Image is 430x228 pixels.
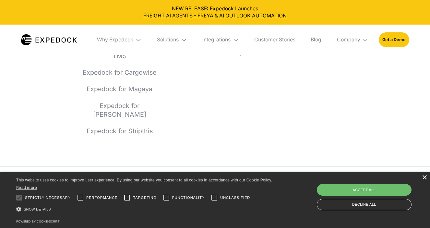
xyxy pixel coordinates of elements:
span: Unclassified [220,195,250,201]
a: Read more [16,185,37,190]
span: This website uses cookies to improve user experience. By using our website you consent to all coo... [16,178,272,182]
a: FREIGHT AI AGENTS - FREYA & AI OUTLOOK AUTOMATION [5,12,425,19]
span: Functionality [172,195,205,201]
div: NEW RELEASE: Expedock Launches [5,5,425,19]
div: Why Expedock [92,25,147,55]
a: Expedock for Shipthis [82,127,157,136]
div: Show details [16,205,275,214]
a: Blog [306,25,327,55]
a: Customer Stories [249,25,301,55]
a: Get a Demo [379,32,409,47]
div: Company [332,25,374,55]
iframe: Chat Widget [398,197,430,228]
div: Solutions [152,25,192,55]
div: 聊天小组件 [398,197,430,228]
span: Strictly necessary [25,195,71,201]
a: Expedock for [PERSON_NAME] [82,102,157,119]
div: Integrations [197,25,244,55]
a: Expedock for Magaya [82,85,157,94]
div: Close [422,175,427,180]
div: Why Expedock [97,37,133,43]
a: Powered by cookie-script [16,220,60,223]
div: Company [337,37,360,43]
span: Targeting [133,195,156,201]
div: Solutions [157,37,179,43]
span: Performance [86,195,118,201]
div: Integrations [202,37,231,43]
div: Accept all [317,184,412,196]
span: Show details [24,207,51,211]
a: Expedock for Cargowise [82,68,157,77]
div: Decline all [317,199,412,210]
